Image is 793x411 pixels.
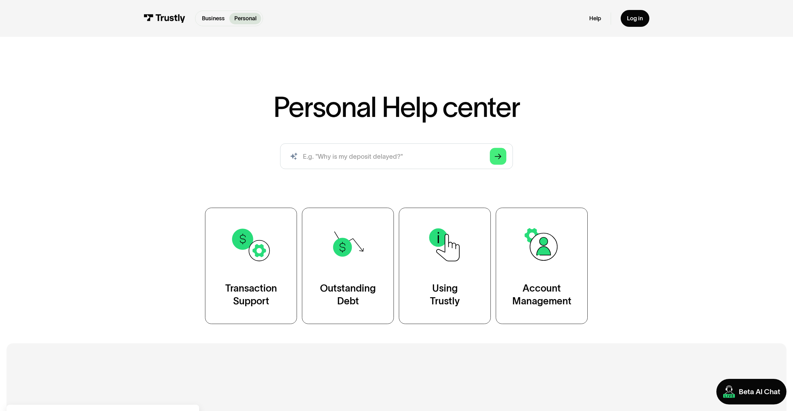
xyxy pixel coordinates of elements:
div: Log in [627,15,643,22]
div: Outstanding Debt [320,282,376,307]
a: Beta AI Chat [716,379,787,404]
div: Transaction Support [225,282,277,307]
form: Search [280,143,513,169]
p: Personal [234,14,256,23]
input: search [280,143,513,169]
a: OutstandingDebt [302,208,394,324]
a: Business [197,13,229,24]
a: TransactionSupport [205,208,297,324]
a: AccountManagement [496,208,588,324]
img: Trustly Logo [144,14,185,23]
a: Personal [229,13,261,24]
p: Business [202,14,225,23]
a: Log in [621,10,649,27]
a: Help [589,15,601,22]
h1: Personal Help center [273,93,520,121]
div: Beta AI Chat [739,387,780,396]
div: Account Management [512,282,571,307]
div: Using Trustly [430,282,460,307]
a: UsingTrustly [399,208,491,324]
